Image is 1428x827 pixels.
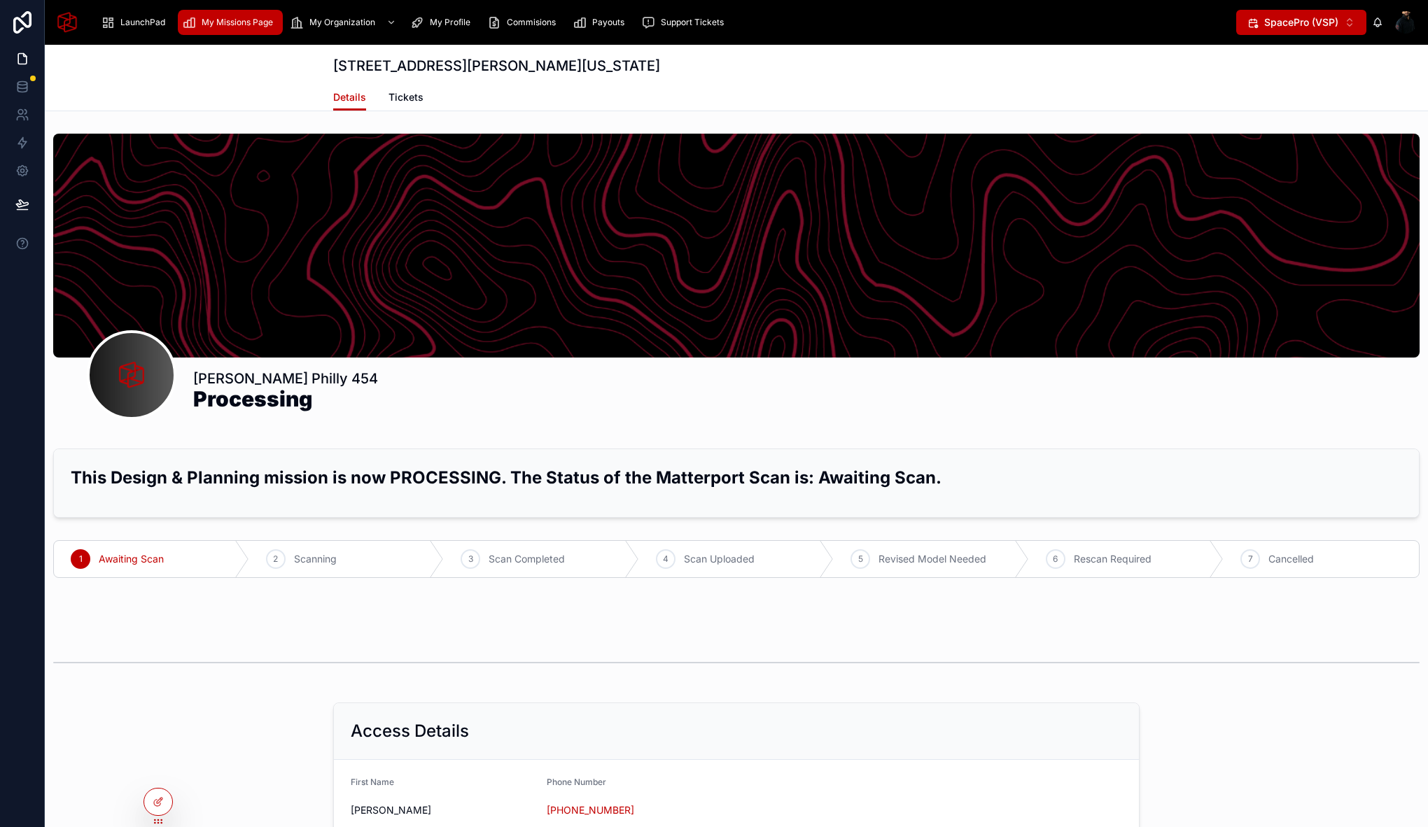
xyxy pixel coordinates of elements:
[79,553,83,565] span: 1
[202,17,273,28] span: My Missions Page
[1236,10,1366,35] button: Select Button
[120,17,165,28] span: LaunchPad
[1248,553,1253,565] span: 7
[1264,15,1338,29] span: SpacePro (VSP)
[483,10,566,35] a: Commisions
[468,553,473,565] span: 3
[388,90,423,104] span: Tickets
[592,17,624,28] span: Payouts
[388,85,423,113] a: Tickets
[178,10,283,35] a: My Missions Page
[663,553,668,565] span: 4
[878,552,986,566] span: Revised Model Needed
[430,17,470,28] span: My Profile
[661,17,724,28] span: Support Tickets
[351,720,469,742] h2: Access Details
[507,17,556,28] span: Commisions
[333,85,366,111] a: Details
[193,388,378,409] h1: Processing
[351,777,394,787] span: First Name
[684,552,755,566] span: Scan Uploaded
[99,552,164,566] span: Awaiting Scan
[1268,552,1314,566] span: Cancelled
[97,10,175,35] a: LaunchPad
[286,10,403,35] a: My Organization
[406,10,480,35] a: My Profile
[547,777,606,787] span: Phone Number
[333,56,660,76] h1: [STREET_ADDRESS][PERSON_NAME][US_STATE]
[193,369,378,388] h1: [PERSON_NAME] Philly 454
[858,553,863,565] span: 5
[1074,552,1151,566] span: Rescan Required
[273,553,278,565] span: 2
[547,803,634,817] a: [PHONE_NUMBER]
[1053,553,1058,565] span: 6
[333,90,366,104] span: Details
[71,466,1402,489] h2: This Design & Planning mission is now PROCESSING. The Status of the Matterport Scan is: Awaiting ...
[351,803,535,817] span: [PERSON_NAME]
[90,7,1236,38] div: scrollable content
[489,552,565,566] span: Scan Completed
[56,11,78,34] img: App logo
[637,10,734,35] a: Support Tickets
[568,10,634,35] a: Payouts
[294,552,337,566] span: Scanning
[309,17,375,28] span: My Organization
